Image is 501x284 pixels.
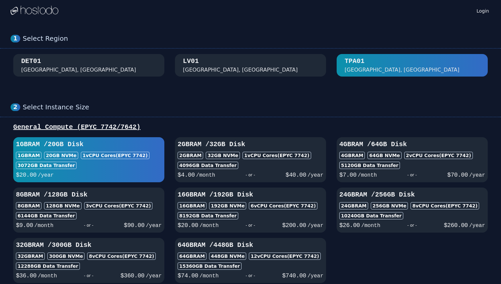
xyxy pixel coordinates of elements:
span: $ 7.00 [339,172,357,178]
span: $ 200.00 [282,222,306,229]
div: - or - [377,170,447,180]
div: 8GB RAM [16,202,41,209]
span: /year [307,273,323,279]
span: $ 90.00 [124,222,144,229]
span: $ 20.00 [178,222,198,229]
span: /year [469,223,485,229]
div: 15360 GB Data Transfer [178,262,242,270]
div: 4096 GB Data Transfer [178,162,238,169]
span: /year [469,172,485,178]
div: 2 vCPU Cores (EPYC 7742) [404,152,473,159]
div: - or - [380,221,444,230]
span: $ 9.00 [16,222,33,229]
button: 8GBRAM /128GB Disk8GBRAM128GB NVMe3vCPU Cores(EPYC 7742)6144GB Data Transfer$9.00/month- or -$90.... [13,188,164,233]
h3: 32GB RAM / 300 GB Disk [16,241,162,250]
div: Select Region [23,34,490,43]
div: 24GB RAM [339,202,368,209]
div: 128 GB NVMe [44,202,81,209]
div: 8192 GB Data Transfer [178,212,238,219]
div: - or - [219,271,282,280]
div: 32 GB NVMe [206,152,240,159]
div: 6 vCPU Cores (EPYC 7742) [249,202,317,209]
div: [GEOGRAPHIC_DATA], [GEOGRAPHIC_DATA] [183,66,298,74]
button: 16GBRAM /192GB Disk16GBRAM192GB NVMe6vCPU Cores(EPYC 7742)8192GB Data Transfer$20.00/month- or -$... [175,188,326,233]
span: $ 40.00 [286,172,306,178]
h3: 16GB RAM / 192 GB Disk [178,190,323,199]
div: - or - [219,221,282,230]
div: 8 vCPU Cores (EPYC 7742) [411,202,479,209]
div: 448 GB NVMe [209,253,246,260]
button: 32GBRAM /300GB Disk32GBRAM300GB NVMe8vCPU Cores(EPYC 7742)12288GB Data Transfer$36.00/month- or -... [13,238,164,283]
span: /month [358,172,377,178]
span: $ 36.00 [16,272,36,279]
h3: 64GB RAM / 448 GB Disk [178,241,323,250]
div: 12 vCPU Cores (EPYC 7742) [249,253,320,260]
span: $ 740.00 [282,272,306,279]
span: $ 26.00 [339,222,360,229]
span: $ 4.00 [178,172,195,178]
span: /month [361,223,380,229]
img: Logo [11,6,58,16]
span: /month [34,223,54,229]
a: Login [475,6,490,14]
span: /year [307,172,323,178]
h3: 24GB RAM / 256 GB Disk [339,190,485,199]
span: /year [38,172,54,178]
div: 256 GB NVMe [371,202,408,209]
div: 1 vCPU Cores (EPYC 7742) [81,152,149,159]
div: 300 GB NVMe [47,253,84,260]
div: [GEOGRAPHIC_DATA], [GEOGRAPHIC_DATA] [21,66,136,74]
div: 3 vCPU Cores (EPYC 7742) [84,202,153,209]
h3: 2GB RAM / 32 GB Disk [178,140,323,149]
button: 4GBRAM /64GB Disk4GBRAM64GB NVMe2vCPU Cores(EPYC 7742)5120GB Data Transfer$7.00/month- or -$70.00... [337,137,488,182]
div: - or - [57,271,121,280]
div: 10240 GB Data Transfer [339,212,403,219]
span: /month [199,223,219,229]
div: 6144 GB Data Transfer [16,212,77,219]
button: DET01 [GEOGRAPHIC_DATA], [GEOGRAPHIC_DATA] [13,54,164,77]
div: 192 GB NVMe [209,202,246,209]
span: $ 260.00 [444,222,468,229]
div: 1GB RAM [16,152,41,159]
div: 32GB RAM [16,253,45,260]
span: /year [146,273,162,279]
div: DET01 [21,57,41,66]
div: 64 GB NVMe [367,152,402,159]
span: /month [38,273,57,279]
div: 12288 GB Data Transfer [16,262,80,270]
div: General Compute (EPYC 7742/7642) [11,123,490,132]
button: 24GBRAM /256GB Disk24GBRAM256GB NVMe8vCPU Cores(EPYC 7742)10240GB Data Transfer$26.00/month- or -... [337,188,488,233]
div: 4GB RAM [339,152,365,159]
div: 8 vCPU Cores (EPYC 7742) [87,253,156,260]
div: 5120 GB Data Transfer [339,162,400,169]
h3: 8GB RAM / 128 GB Disk [16,190,162,199]
div: 20 GB NVMe [44,152,78,159]
span: $ 74.00 [178,272,198,279]
span: $ 70.00 [447,172,468,178]
button: 1GBRAM /20GB Disk1GBRAM20GB NVMe1vCPU Cores(EPYC 7742)3072GB Data Transfer$20.00/year [13,137,164,182]
span: $ 20.00 [16,172,36,178]
div: 2 [11,103,20,111]
h3: 4GB RAM / 64 GB Disk [339,140,485,149]
span: $ 360.00 [121,272,144,279]
div: TPA01 [345,57,364,66]
div: 2GB RAM [178,152,203,159]
div: 1 vCPU Cores (EPYC 7742) [243,152,311,159]
span: /month [199,273,219,279]
h3: 1GB RAM / 20 GB Disk [16,140,162,149]
div: 64GB RAM [178,253,206,260]
button: TPA01 [GEOGRAPHIC_DATA], [GEOGRAPHIC_DATA] [337,54,488,77]
div: - or - [215,170,285,180]
div: [GEOGRAPHIC_DATA], [GEOGRAPHIC_DATA] [345,66,460,74]
div: LV01 [183,57,199,66]
button: 2GBRAM /32GB Disk2GBRAM32GB NVMe1vCPU Cores(EPYC 7742)4096GB Data Transfer$4.00/month- or -$40.00... [175,137,326,182]
button: LV01 [GEOGRAPHIC_DATA], [GEOGRAPHIC_DATA] [175,54,326,77]
span: /month [196,172,215,178]
button: 64GBRAM /448GB Disk64GBRAM448GB NVMe12vCPU Cores(EPYC 7742)15360GB Data Transfer$74.00/month- or ... [175,238,326,283]
div: 16GB RAM [178,202,206,209]
div: Select Instance Size [23,103,490,111]
span: /year [307,223,323,229]
span: /year [146,223,162,229]
div: 3072 GB Data Transfer [16,162,77,169]
div: - or - [53,221,124,230]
